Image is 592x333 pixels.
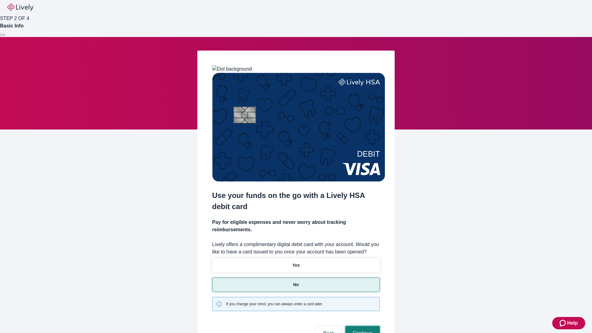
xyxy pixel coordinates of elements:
p: Yes [292,262,300,269]
button: No [212,277,380,292]
svg: Zendesk support icon [560,319,567,327]
label: Lively offers a complimentary digital debit card with your account. Would you like to have a card... [212,241,380,256]
span: Help [567,319,578,327]
span: If you change your mind, you can always order a card later. [226,301,323,307]
h2: Use your funds on the go with a Lively HSA debit card [212,190,380,212]
img: Lively [7,4,33,11]
h4: Pay for eligible expenses and never worry about tracking reimbursements. [212,219,380,233]
button: Zendesk support iconHelp [552,317,585,329]
img: Dot background [212,65,252,73]
button: Yes [212,258,380,273]
p: No [293,282,299,288]
img: Debit card [212,73,385,182]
